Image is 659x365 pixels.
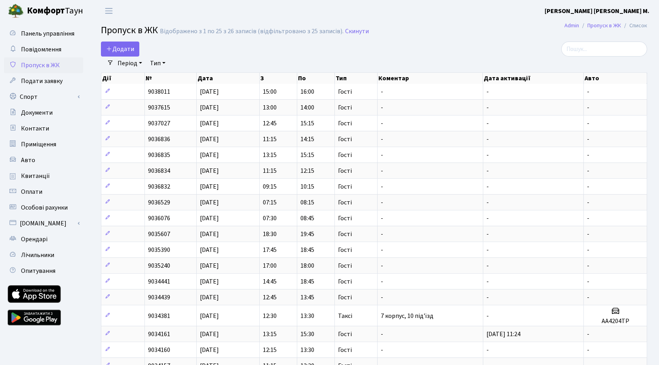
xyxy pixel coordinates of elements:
[4,263,83,279] a: Опитування
[621,21,647,30] li: Список
[101,42,139,57] a: Додати
[4,152,83,168] a: Авто
[378,73,483,84] th: Коментар
[338,278,352,285] span: Гості
[381,151,383,159] span: -
[587,261,589,270] span: -
[338,331,352,337] span: Гості
[564,21,579,30] a: Admin
[300,230,314,238] span: 19:45
[587,318,644,325] h5: AA4204TP
[486,312,489,320] span: -
[486,330,520,339] span: [DATE] 11:24
[338,104,352,111] span: Гості
[584,73,647,84] th: Авто
[587,166,589,175] span: -
[345,28,369,35] a: Скинути
[338,347,352,353] span: Гості
[4,26,83,42] a: Панель управління
[263,312,277,320] span: 12:30
[300,166,314,175] span: 12:15
[148,246,170,254] span: 9035390
[587,198,589,207] span: -
[381,261,383,270] span: -
[587,246,589,254] span: -
[263,214,277,223] span: 07:30
[338,215,352,221] span: Гості
[200,151,219,159] span: [DATE]
[486,293,489,302] span: -
[263,198,277,207] span: 07:15
[21,172,50,180] span: Квитанції
[263,261,277,270] span: 17:00
[381,312,433,320] span: 7 корпус, 10 під'їзд
[148,166,170,175] span: 9036834
[297,73,335,84] th: По
[300,277,314,286] span: 18:45
[21,235,47,244] span: Орендарі
[148,214,170,223] span: 9036076
[486,166,489,175] span: -
[21,251,54,259] span: Лічильники
[587,214,589,223] span: -
[300,246,314,254] span: 18:45
[21,29,74,38] span: Панель управління
[27,4,83,18] span: Таун
[4,121,83,136] a: Контакти
[200,103,219,112] span: [DATE]
[21,45,61,54] span: Повідомлення
[381,246,383,254] span: -
[381,103,383,112] span: -
[300,346,314,354] span: 13:30
[200,87,219,96] span: [DATE]
[21,124,49,133] span: Контакти
[486,103,489,112] span: -
[587,103,589,112] span: -
[148,151,170,159] span: 9036835
[148,261,170,270] span: 9035240
[200,277,219,286] span: [DATE]
[381,87,383,96] span: -
[338,263,352,269] span: Гості
[148,119,170,128] span: 9037027
[8,3,24,19] img: logo.png
[263,277,277,286] span: 14:45
[587,230,589,238] span: -
[200,346,219,354] span: [DATE]
[148,346,170,354] span: 9034160
[21,61,60,70] span: Пропуск в ЖК
[4,168,83,184] a: Квитанції
[200,182,219,191] span: [DATE]
[4,42,83,57] a: Повідомлення
[486,261,489,270] span: -
[145,73,197,84] th: №
[381,214,383,223] span: -
[381,119,383,128] span: -
[587,21,621,30] a: Пропуск в ЖК
[263,151,277,159] span: 13:15
[4,105,83,121] a: Документи
[335,73,378,84] th: Тип
[587,330,589,339] span: -
[338,183,352,190] span: Гості
[561,42,647,57] input: Пошук...
[553,17,659,34] nav: breadcrumb
[338,89,352,95] span: Гості
[381,346,383,354] span: -
[587,346,589,354] span: -
[381,293,383,302] span: -
[263,330,277,339] span: 13:15
[148,230,170,238] span: 9035607
[483,73,584,84] th: Дата активації
[21,267,55,275] span: Опитування
[160,28,344,35] div: Відображено з 1 по 25 з 26 записів (відфільтровано з 25 записів).
[263,293,277,302] span: 12:45
[300,182,314,191] span: 10:15
[300,330,314,339] span: 15:30
[300,198,314,207] span: 08:15
[486,246,489,254] span: -
[21,108,53,117] span: Документи
[381,330,383,339] span: -
[200,330,219,339] span: [DATE]
[4,57,83,73] a: Пропуск в ЖК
